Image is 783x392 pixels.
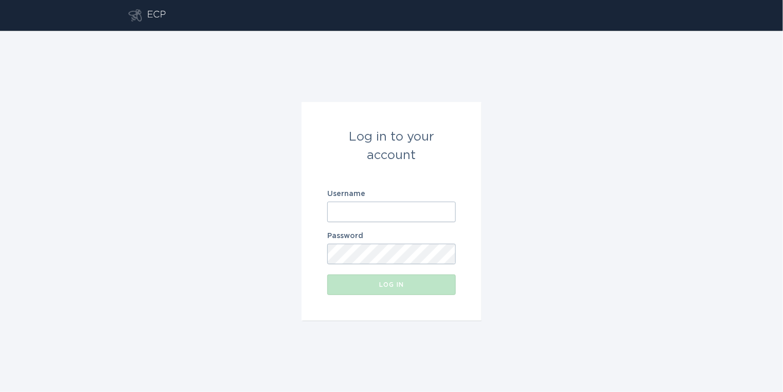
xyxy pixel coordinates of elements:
[147,9,166,22] div: ECP
[128,9,142,22] button: Go to dashboard
[327,190,456,198] label: Username
[327,232,456,240] label: Password
[327,275,456,295] button: Log in
[332,282,451,288] div: Log in
[327,128,456,165] div: Log in to your account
